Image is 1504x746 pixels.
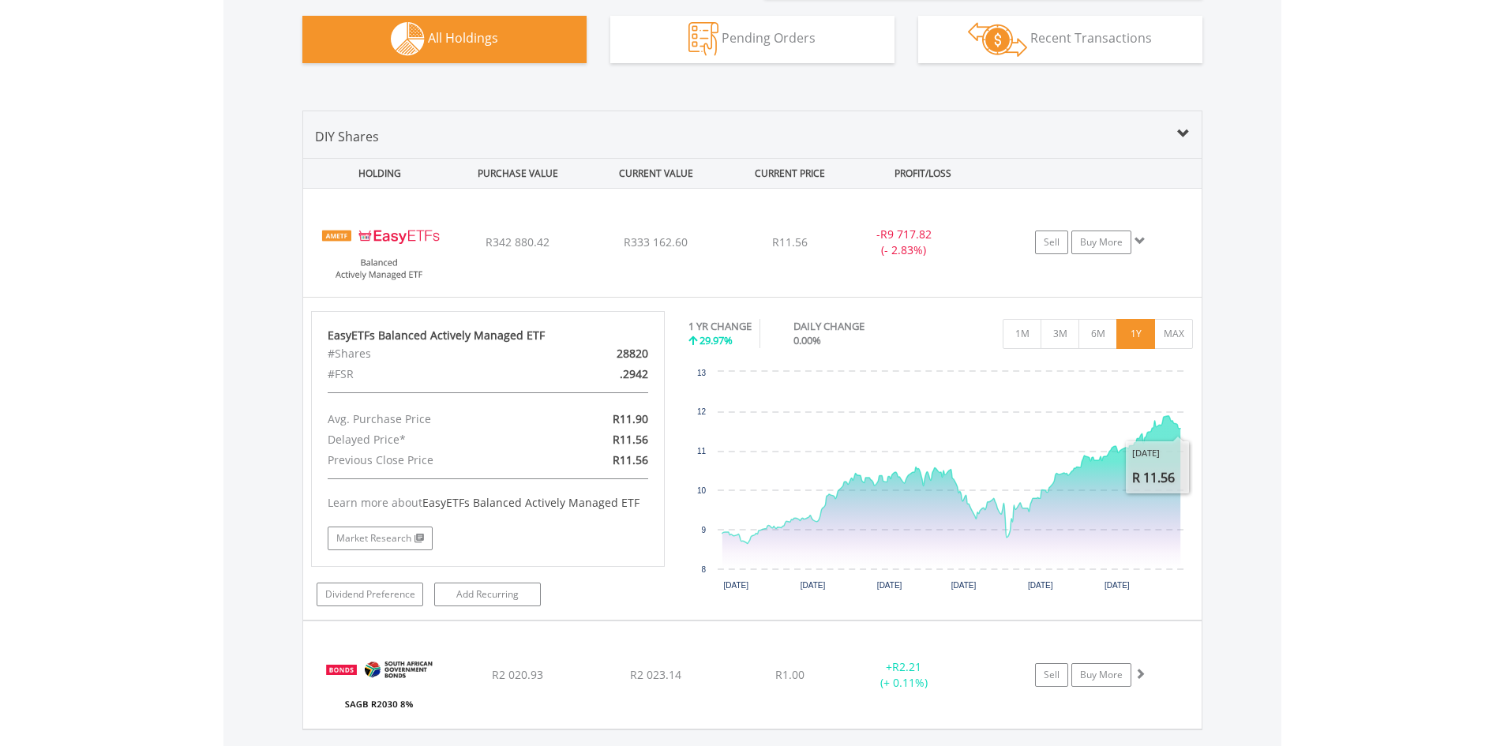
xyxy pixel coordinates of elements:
div: Previous Close Price [316,450,546,470]
span: R2 023.14 [630,667,681,682]
span: R1.00 [775,667,805,682]
img: EQU.ZA.R2030.png [311,641,447,725]
img: pending_instructions-wht.png [688,22,718,56]
span: 0.00% [793,333,821,347]
div: CURRENT PRICE [726,159,852,188]
span: R11.90 [613,411,648,426]
button: 1Y [1116,319,1155,349]
a: Market Research [328,527,433,550]
div: #Shares [316,343,546,364]
span: R333 162.60 [624,234,688,249]
img: EQU.ZA.EASYBF.png [311,208,447,293]
a: Buy More [1071,663,1131,687]
button: MAX [1154,319,1193,349]
button: 3M [1041,319,1079,349]
div: + (+ 0.11%) [845,659,964,691]
div: PROFIT/LOSS [856,159,991,188]
img: holdings-wht.png [391,22,425,56]
span: EasyETFs Balanced Actively Managed ETF [422,495,639,510]
span: Pending Orders [722,29,816,47]
button: 6M [1078,319,1117,349]
a: Buy More [1071,231,1131,254]
text: [DATE] [1028,581,1053,590]
text: [DATE] [1105,581,1130,590]
div: 28820 [545,343,659,364]
div: 1 YR CHANGE [688,319,752,334]
span: R11.56 [613,452,648,467]
text: 13 [697,369,707,377]
span: All Holdings [428,29,498,47]
text: 12 [697,407,707,416]
a: Sell [1035,663,1068,687]
a: Dividend Preference [317,583,423,606]
div: DAILY CHANGE [793,319,920,334]
span: DIY Shares [315,128,379,145]
a: Sell [1035,231,1068,254]
span: Recent Transactions [1030,29,1152,47]
text: 9 [701,526,706,534]
div: #FSR [316,364,546,384]
div: HOLDING [304,159,448,188]
text: [DATE] [877,581,902,590]
text: [DATE] [951,581,977,590]
text: 11 [697,447,707,455]
button: Recent Transactions [918,16,1202,63]
div: Avg. Purchase Price [316,409,546,429]
text: [DATE] [723,581,748,590]
div: CURRENT VALUE [589,159,724,188]
span: R9 717.82 [880,227,932,242]
text: 10 [697,486,707,495]
div: Learn more about [328,495,648,511]
svg: Interactive chart [688,364,1193,601]
text: [DATE] [801,581,826,590]
div: Chart. Highcharts interactive chart. [688,364,1194,601]
text: 8 [701,565,706,574]
div: .2942 [545,364,659,384]
span: 29.97% [699,333,733,347]
span: R2 020.93 [492,667,543,682]
span: R342 880.42 [486,234,549,249]
button: All Holdings [302,16,587,63]
img: transactions-zar-wht.png [968,22,1027,57]
button: 1M [1003,319,1041,349]
div: Delayed Price* [316,429,546,450]
div: - (- 2.83%) [845,227,964,258]
div: EasyETFs Balanced Actively Managed ETF [328,328,648,343]
a: Add Recurring [434,583,541,606]
button: Pending Orders [610,16,895,63]
span: R11.56 [772,234,808,249]
span: R2.21 [892,659,921,674]
span: R11.56 [613,432,648,447]
div: PURCHASE VALUE [451,159,586,188]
